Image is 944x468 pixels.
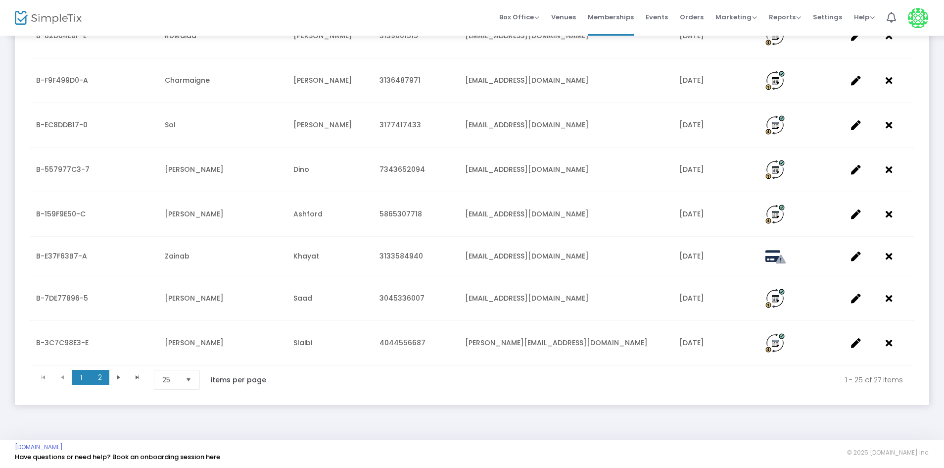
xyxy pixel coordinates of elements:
img: Recurring Membership Payment Icon [765,205,785,224]
span: Slaibi [293,338,312,348]
span: Go to the next page [115,373,123,381]
span: Page 2 [91,370,109,385]
a: [DOMAIN_NAME] [15,443,63,451]
span: 9/18/2025 [679,120,704,130]
span: 7343652094 [379,164,425,174]
span: Events [646,4,668,30]
span: B-F9F499D0-A [36,75,88,85]
span: FernandSaad1@gmail.com [465,293,589,303]
span: Venues [551,4,576,30]
span: Rivera [293,120,352,130]
span: Go to the next page [109,370,128,385]
span: 10/9/2025 [679,338,704,348]
span: Box Office [499,12,539,22]
span: Andrew [165,209,224,219]
span: 4044556687 [379,338,425,348]
span: lina.slaibi@gmail.com [465,338,648,348]
img: Recurring Membership Payment Icon [765,71,785,90]
span: B-7DE77896-5 [36,293,88,303]
span: Dino [293,164,309,174]
span: Rowaida [165,31,196,41]
span: Memberships [588,4,634,30]
span: Orders [680,4,704,30]
span: Go to the last page [128,370,147,385]
span: Page 1 [72,370,91,385]
img: Recurring Membership Payment Icon [765,333,785,353]
img: Recurring Membership Payment Icon [765,160,785,179]
span: Fernand [165,293,224,303]
span: Anisa [165,164,224,174]
span: Lina [165,338,224,348]
span: 3045336007 [379,293,425,303]
span: AshfordA@yahoo.com [465,209,589,219]
img: Recurring Membership Payment Icon [765,115,785,135]
span: Ashford [293,209,323,219]
span: Charmaigne [165,75,210,85]
span: Saad [293,293,312,303]
span: 3177417433 [379,120,421,130]
span: 10/5/2025 [679,31,704,41]
a: Have questions or need help? Book an onboarding session here [15,452,220,462]
span: B-EC8DDB17-0 [36,120,88,130]
span: Khayat [293,251,319,261]
span: ckwashington45@gmail.com [465,75,589,85]
span: 9/21/2025 [679,164,704,174]
span: 25 [162,375,178,385]
span: B-82D64E8F-E [36,31,87,41]
span: 10/8/2025 [679,75,704,85]
label: items per page [211,375,266,385]
span: B-E37F63B7-A [36,251,87,261]
span: anisa1425@gmail.com [465,164,589,174]
span: Zainab [165,251,189,261]
kendo-pager-info: 1 - 25 of 27 items [287,370,903,390]
span: 3136487971 [379,75,421,85]
button: Select [182,370,195,389]
span: 9/30/2025 [679,251,704,261]
span: B-159F9E50-C [36,209,86,219]
span: Go to the last page [134,373,142,381]
span: 5865307718 [379,209,422,219]
span: Youssef [293,31,352,41]
span: Hughes [293,75,352,85]
img: Recurring Membership Payment Icon [765,26,785,46]
img: Recurring Membership Payment Icon [765,289,785,308]
span: 10/4/2025 [679,293,704,303]
span: B-3C7C98E3-E [36,338,89,348]
span: 3133584940 [379,251,423,261]
span: Reports [769,12,801,22]
span: sol.rivera05@icloud.com [465,120,589,130]
span: Sol [165,120,176,130]
span: 3139001515 [379,31,418,41]
span: rowaidayoussef4@gmail.com [465,31,589,41]
span: 9/30/2025 [679,209,704,219]
span: Help [854,12,875,22]
span: Settings [813,4,842,30]
span: B-557977C3-7 [36,164,90,174]
span: © 2025 [DOMAIN_NAME] Inc. [847,449,929,457]
span: Marketing [715,12,757,22]
span: zainabkhayat90@gmail.com [465,251,589,261]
